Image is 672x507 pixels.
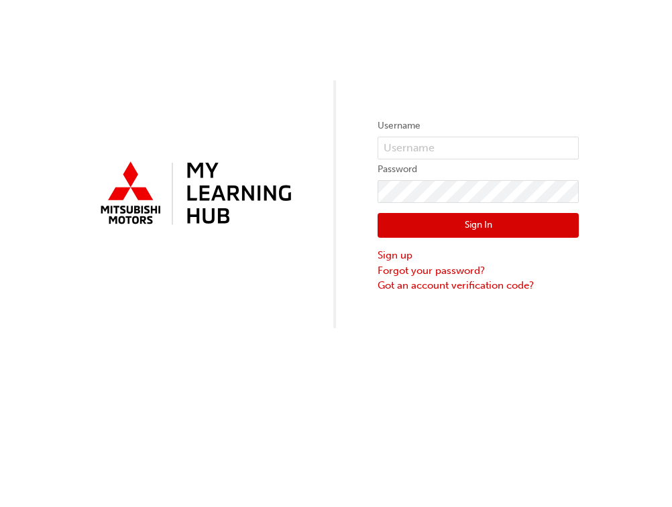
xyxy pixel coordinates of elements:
[378,137,579,159] input: Username
[378,278,579,293] a: Got an account verification code?
[378,213,579,238] button: Sign In
[378,161,579,177] label: Password
[378,248,579,263] a: Sign up
[378,118,579,134] label: Username
[378,263,579,279] a: Forgot your password?
[93,156,294,232] img: mmal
